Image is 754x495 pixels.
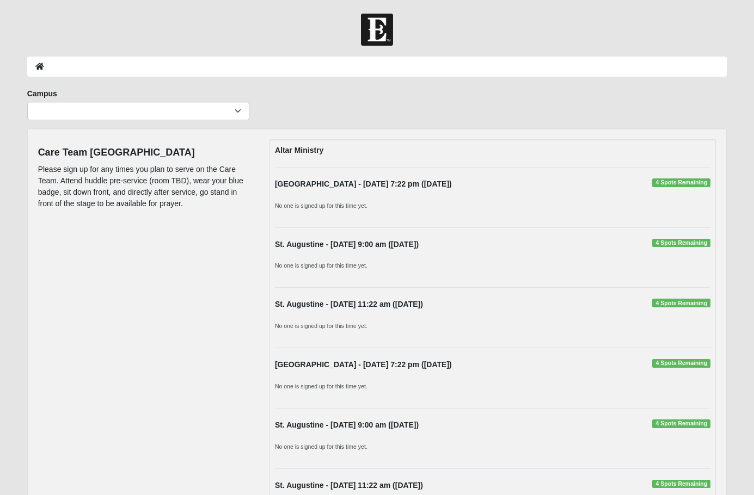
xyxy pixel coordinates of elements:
span: 4 Spots Remaining [652,419,710,428]
small: No one is signed up for this time yet. [275,202,367,209]
strong: [GEOGRAPHIC_DATA] - [DATE] 7:22 pm ([DATE]) [275,360,452,369]
p: Please sign up for any times you plan to serve on the Care Team. Attend huddle pre-service (room ... [38,164,253,209]
strong: St. Augustine - [DATE] 11:22 am ([DATE]) [275,300,423,308]
strong: St. Augustine - [DATE] 11:22 am ([DATE]) [275,481,423,490]
strong: Altar Ministry [275,146,323,154]
h4: Care Team [GEOGRAPHIC_DATA] [38,147,253,159]
strong: [GEOGRAPHIC_DATA] - [DATE] 7:22 pm ([DATE]) [275,180,452,188]
small: No one is signed up for this time yet. [275,262,367,269]
label: Campus [27,88,57,99]
strong: St. Augustine - [DATE] 9:00 am ([DATE]) [275,420,419,429]
small: No one is signed up for this time yet. [275,383,367,389]
span: 4 Spots Remaining [652,359,710,368]
span: 4 Spots Remaining [652,299,710,307]
span: 4 Spots Remaining [652,480,710,488]
strong: St. Augustine - [DATE] 9:00 am ([DATE]) [275,240,419,249]
span: 4 Spots Remaining [652,239,710,247]
span: 4 Spots Remaining [652,178,710,187]
img: Church of Eleven22 Logo [361,14,393,46]
small: No one is signed up for this time yet. [275,323,367,329]
small: No one is signed up for this time yet. [275,443,367,450]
